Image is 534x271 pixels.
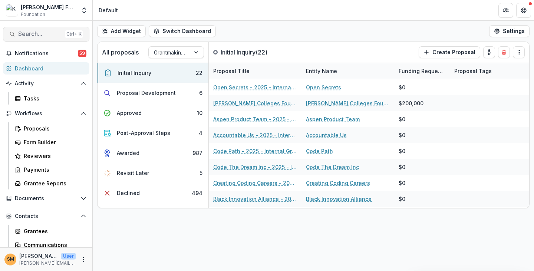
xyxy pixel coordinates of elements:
div: Default [99,6,118,14]
button: toggle-assigned-to-me [483,46,495,58]
p: [PERSON_NAME] [19,252,58,260]
div: Proposal Tags [450,67,496,75]
a: Open Secrets - 2025 - Internal Grant Concept Form [213,83,297,91]
a: Code The Dream Inc [306,163,359,171]
span: Activity [15,80,78,87]
a: Dashboard [3,62,89,75]
a: Accountable Us - 2025 - Internal Grant Concept Form [213,131,297,139]
div: Proposal Development [117,89,176,97]
div: $0 [399,147,405,155]
div: 10 [197,109,202,117]
a: Reviewers [12,150,89,162]
button: Search... [3,27,89,42]
button: Delete card [498,46,510,58]
div: Form Builder [24,138,83,146]
button: Declined494 [98,183,208,203]
button: Revisit Later5 [98,163,208,183]
a: Open Secrets [306,83,341,91]
a: Grantee Reports [12,177,89,189]
div: Tasks [24,95,83,102]
a: Black Innovation Alliance [306,195,372,203]
div: Dashboard [15,65,83,72]
a: Form Builder [12,136,89,148]
div: Funding Requested [394,63,450,79]
a: Code The Dream Inc - 2025 - Internal Grant Concept Form [213,163,297,171]
button: Open Contacts [3,210,89,222]
button: Create Proposal [419,46,480,58]
span: Foundation [21,11,45,18]
a: Tasks [12,92,89,105]
button: Open Documents [3,192,89,204]
p: User [61,253,76,260]
div: [PERSON_NAME] Foundation [21,3,76,11]
a: Grantees [12,225,89,237]
div: Subina Mahal [7,257,14,262]
button: Awarded987 [98,143,208,163]
span: 59 [78,50,86,57]
div: $0 [399,179,405,187]
a: Creating Coding Careers - 2025 - Internal Grant Concept Form [213,179,297,187]
button: Partners [498,3,513,18]
div: Initial Inquiry [118,69,151,77]
button: Settings [489,25,530,37]
a: Code Path [306,147,333,155]
span: Search... [18,30,62,37]
button: Drag [513,46,525,58]
div: Payments [24,166,83,173]
div: 4 [199,129,202,137]
a: [PERSON_NAME] Colleges Foundation ([PERSON_NAME][GEOGRAPHIC_DATA]) [306,99,390,107]
a: Proposals [12,122,89,135]
button: Initial Inquiry22 [98,63,208,83]
button: Open Workflows [3,108,89,119]
div: Revisit Later [117,169,149,177]
div: $0 [399,83,405,91]
button: Approved10 [98,103,208,123]
div: Proposal Title [209,63,301,79]
a: [PERSON_NAME] Colleges Foundation ([PERSON_NAME][GEOGRAPHIC_DATA]) - 2025 - Internal Grant Concep... [213,99,297,107]
p: All proposals [102,48,139,57]
div: 22 [196,69,202,77]
span: Notifications [15,50,78,57]
a: Aspen Product Team - 2025 - Internal Grant Concept Form [213,115,297,123]
div: Declined [117,189,140,197]
div: 494 [192,189,202,197]
div: Entity Name [301,63,394,79]
div: $0 [399,131,405,139]
div: 987 [192,149,202,157]
div: Reviewers [24,152,83,160]
span: Contacts [15,213,78,219]
a: Creating Coding Careers [306,179,370,187]
a: Black Innovation Alliance - 2025 - Internal Grant Concept Form [213,195,297,203]
p: [PERSON_NAME][EMAIL_ADDRESS][PERSON_NAME][DOMAIN_NAME] [19,260,76,267]
div: $200,000 [399,99,423,107]
div: 6 [199,89,202,97]
button: Notifications59 [3,47,89,59]
button: Add Widget [97,25,146,37]
div: 5 [200,169,202,177]
div: Proposal Title [209,67,254,75]
button: More [79,255,88,264]
a: Accountable Us [306,131,347,139]
img: Kapor Foundation [6,4,18,16]
div: Funding Requested [394,67,450,75]
div: Proposals [24,125,83,132]
div: Post-Approval Steps [117,129,170,137]
div: Awarded [117,149,139,157]
div: Grantees [24,227,83,235]
button: Post-Approval Steps4 [98,123,208,143]
span: Workflows [15,110,78,117]
div: $0 [399,163,405,171]
a: Aspen Product Team [306,115,360,123]
span: Documents [15,195,78,202]
button: Get Help [516,3,531,18]
div: Grantee Reports [24,179,83,187]
div: Entity Name [301,67,342,75]
button: Switch Dashboard [149,25,216,37]
div: Ctrl + K [65,30,83,38]
nav: breadcrumb [96,5,121,16]
div: Approved [117,109,142,117]
button: Proposal Development6 [98,83,208,103]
